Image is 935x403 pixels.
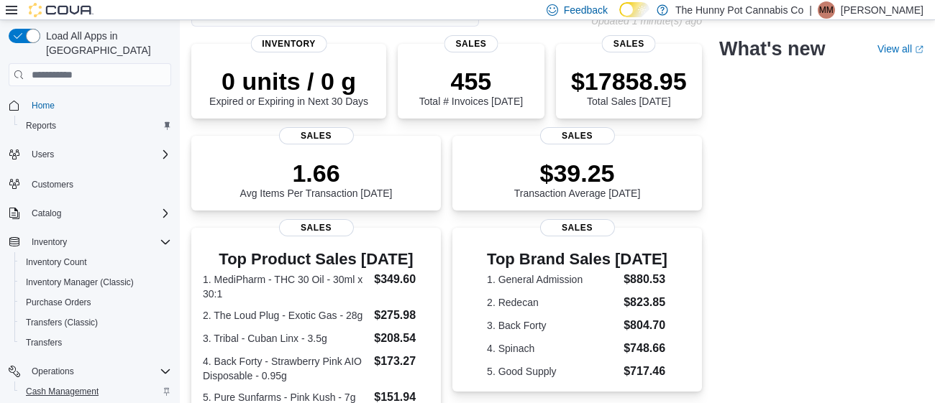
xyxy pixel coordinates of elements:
button: Transfers [14,333,177,353]
span: Customers [32,179,73,190]
div: Total Sales [DATE] [571,67,687,107]
span: Inventory Count [26,256,87,268]
span: Transfers (Classic) [20,314,171,331]
p: $39.25 [514,159,641,187]
dt: 2. The Loud Plug - Exotic Gas - 28g [203,308,368,323]
button: Inventory Manager (Classic) [14,272,177,292]
span: MM [819,1,834,19]
button: Home [3,95,177,116]
span: Catalog [32,208,61,219]
span: Sales [602,35,656,52]
p: 1.66 [240,159,393,187]
span: Inventory [250,35,327,52]
span: Home [32,100,55,111]
button: Users [3,144,177,165]
span: Inventory Count [20,254,171,271]
span: Sales [539,127,614,144]
p: [PERSON_NAME] [841,1,923,19]
div: Total # Invoices [DATE] [419,67,523,107]
a: Customers [26,176,79,193]
button: Cash Management [14,381,177,402]
span: Inventory Manager (Classic) [26,277,134,288]
span: Customers [26,175,171,193]
button: Customers [3,173,177,194]
img: Cova [29,3,93,17]
span: Users [32,149,54,160]
button: Users [26,146,60,163]
span: Reports [20,117,171,134]
dd: $275.98 [374,307,429,324]
button: Inventory [3,232,177,252]
a: Inventory Count [20,254,93,271]
span: Home [26,96,171,114]
span: Sales [278,219,353,236]
a: Transfers (Classic) [20,314,104,331]
dd: $804.70 [624,317,667,334]
span: Sales [444,35,498,52]
span: Transfers [26,337,62,348]
h3: Top Brand Sales [DATE] [487,251,667,268]
span: Reports [26,120,56,131]
p: 0 units / 0 g [209,67,368,96]
span: Sales [278,127,353,144]
dt: 4. Spinach [487,341,618,356]
p: The Hunny Pot Cannabis Co [675,1,803,19]
a: Transfers [20,334,68,351]
a: Inventory Manager (Classic) [20,274,140,291]
span: Cash Management [26,386,99,397]
span: Dark Mode [619,17,620,18]
dt: 3. Back Forty [487,318,618,333]
span: Transfers (Classic) [26,317,98,328]
div: Transaction Average [DATE] [514,159,641,199]
dd: $717.46 [624,363,667,380]
span: Operations [32,366,74,377]
dt: 1. MediPharm - THC 30 Oil - 30ml x 30:1 [203,272,368,301]
button: Operations [3,361,177,381]
h3: Top Product Sales [DATE] [203,251,429,268]
button: Inventory Count [14,252,177,272]
span: Purchase Orders [26,297,91,308]
dt: 5. Good Supply [487,364,618,379]
span: Purchase Orders [20,294,171,311]
div: Expired or Expiring in Next 30 Days [209,67,368,107]
span: Sales [539,219,614,236]
dd: $349.60 [374,271,429,288]
span: Operations [26,363,171,380]
div: Matthew MacPherson [818,1,835,19]
dt: 1. General Admission [487,272,618,287]
span: Inventory [32,236,67,248]
dd: $880.53 [624,271,667,288]
dd: $173.27 [374,353,429,370]
button: Purchase Orders [14,292,177,312]
span: Feedback [564,3,608,17]
button: Catalog [3,203,177,223]
dt: 4. Back Forty - Strawberry Pink AIO Disposable - 0.95g [203,354,368,383]
div: Avg Items Per Transaction [DATE] [240,159,393,199]
span: Load All Apps in [GEOGRAPHIC_DATA] [40,29,171,57]
input: Dark Mode [619,2,649,17]
dd: $208.54 [374,330,429,347]
a: View allExternal link [877,43,923,55]
a: Cash Management [20,383,104,400]
dd: $823.85 [624,294,667,311]
svg: External link [915,45,923,54]
span: Inventory [26,233,171,251]
span: Cash Management [20,383,171,400]
span: Users [26,146,171,163]
dt: 2. Redecan [487,295,618,310]
button: Catalog [26,205,67,222]
dt: 3. Tribal - Cuban Linx - 3.5g [203,331,368,346]
button: Reports [14,116,177,136]
button: Operations [26,363,80,380]
p: $17858.95 [571,67,687,96]
a: Reports [20,117,62,134]
button: Inventory [26,233,73,251]
span: Inventory Manager (Classic) [20,274,171,291]
button: Transfers (Classic) [14,312,177,333]
dd: $748.66 [624,340,667,357]
a: Home [26,97,60,114]
p: 455 [419,67,523,96]
h2: What's new [719,37,825,60]
a: Purchase Orders [20,294,97,311]
p: | [809,1,812,19]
